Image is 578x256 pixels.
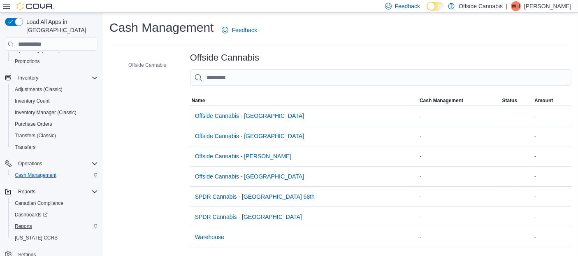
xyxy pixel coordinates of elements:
a: Adjustments (Classic) [12,85,66,94]
a: Purchase Orders [12,119,56,129]
span: WH [512,1,520,11]
button: Offside Cannabis [117,60,169,70]
span: Status [502,97,518,104]
button: Transfers [8,141,101,153]
span: Promotions [12,56,98,66]
span: Inventory Count [15,98,50,104]
a: Cash Management [12,170,60,180]
span: Warehouse [195,233,224,241]
button: Operations [15,159,46,169]
span: Amount [534,97,553,104]
button: Cash Management [418,96,501,106]
div: - [533,151,571,161]
input: Dark Mode [427,2,444,11]
button: Transfers (Classic) [8,130,101,141]
button: Inventory Count [8,95,101,107]
span: SPDR Cannabis - [GEOGRAPHIC_DATA] 58th [195,193,315,201]
button: Canadian Compliance [8,197,101,209]
span: Adjustments (Classic) [15,86,63,93]
div: - [418,111,501,121]
button: Reports [15,187,39,197]
h3: Offside Cannabis [190,53,259,63]
a: Inventory Manager (Classic) [12,108,80,117]
span: Transfers (Classic) [15,132,56,139]
span: Offside Cannabis - [GEOGRAPHIC_DATA] [195,172,304,181]
button: Adjustments (Classic) [8,84,101,95]
div: - [418,151,501,161]
a: Feedback [218,22,260,38]
span: Reports [18,188,35,195]
span: Dashboards [15,211,48,218]
div: - [533,171,571,181]
button: Inventory Manager (Classic) [8,107,101,118]
span: Adjustments (Classic) [12,85,98,94]
div: - [533,192,571,202]
button: SPDR Cannabis - [GEOGRAPHIC_DATA] [192,209,305,225]
a: Transfers [12,142,39,152]
button: Offside Cannabis - [GEOGRAPHIC_DATA] [192,128,307,144]
button: SPDR Cannabis - [GEOGRAPHIC_DATA] 58th [192,188,318,205]
span: Reports [12,221,98,231]
div: - [418,171,501,181]
span: Operations [15,159,98,169]
div: - [533,111,571,121]
div: - [533,131,571,141]
span: Feedback [395,2,420,10]
a: Reports [12,221,35,231]
button: Offside Cannabis - [PERSON_NAME] [192,148,295,164]
span: Operations [18,160,42,167]
p: | [506,1,508,11]
button: Purchase Orders [8,118,101,130]
span: Inventory [18,75,38,81]
div: Will Hart [511,1,521,11]
span: Dashboards [12,210,98,220]
a: Dashboards [8,209,101,221]
input: This is a search bar. As you type, the results lower in the page will automatically filter. [190,69,571,86]
h1: Cash Management [109,19,214,36]
span: Offside Cannabis [128,62,166,68]
span: Feedback [232,26,257,34]
span: Canadian Compliance [15,200,63,207]
span: Purchase Orders [12,119,98,129]
a: [US_STATE] CCRS [12,233,61,243]
div: - [533,212,571,222]
span: Reports [15,187,98,197]
span: SPDR Cannabis - [GEOGRAPHIC_DATA] [195,213,302,221]
span: Load All Apps in [GEOGRAPHIC_DATA] [23,18,98,34]
span: Promotions [15,58,40,65]
p: Offside Cannabis [459,1,503,11]
button: Inventory [15,73,42,83]
span: Name [192,97,205,104]
div: - [418,232,501,242]
span: Washington CCRS [12,233,98,243]
a: Canadian Compliance [12,198,67,208]
a: Inventory Count [12,96,53,106]
span: Inventory Manager (Classic) [12,108,98,117]
span: Reports [15,223,32,230]
button: Cash Management [8,169,101,181]
span: Offside Cannabis - [GEOGRAPHIC_DATA] [195,112,304,120]
div: - [418,192,501,202]
span: Canadian Compliance [12,198,98,208]
a: Dashboards [12,210,51,220]
span: Transfers [12,142,98,152]
button: Operations [2,158,101,169]
span: Cash Management [15,172,56,178]
button: Warehouse [192,229,227,245]
span: Purchase Orders [15,121,52,127]
a: Transfers (Classic) [12,131,59,141]
span: Offside Cannabis - [GEOGRAPHIC_DATA] [195,132,304,140]
a: Promotions [12,56,43,66]
button: Reports [8,221,101,232]
button: Reports [2,186,101,197]
button: Promotions [8,56,101,67]
img: Cova [16,2,53,10]
span: Inventory [15,73,98,83]
button: Offside Cannabis - [GEOGRAPHIC_DATA] [192,108,307,124]
button: Inventory [2,72,101,84]
span: Offside Cannabis - [PERSON_NAME] [195,152,292,160]
button: Name [190,96,418,106]
span: Transfers [15,144,35,150]
span: [US_STATE] CCRS [15,235,58,241]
